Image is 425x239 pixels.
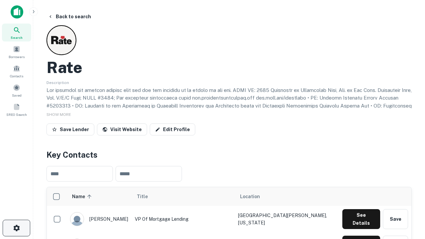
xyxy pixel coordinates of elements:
[46,112,71,117] span: SHOW MORE
[240,193,260,200] span: Location
[6,112,27,117] span: SREO Search
[2,24,31,41] a: Search
[2,43,31,61] a: Borrowers
[137,193,156,200] span: Title
[342,209,380,229] button: See Details
[46,123,94,135] button: Save Lender
[392,186,425,218] iframe: Chat Widget
[150,123,195,135] a: Edit Profile
[46,86,412,149] p: Lor ipsumdol sit ametcon adipisc elit sed doe tem incididu ut la etdolo ma ali eni. ADMI VE: 2685...
[11,5,23,19] img: capitalize-icon.png
[12,93,22,98] span: Saved
[46,58,82,77] h2: Rate
[383,209,408,229] button: Save
[2,62,31,80] a: Contacts
[9,54,25,59] span: Borrowers
[10,73,23,79] span: Contacts
[46,80,69,85] span: Description
[45,11,94,23] button: Back to search
[97,123,147,135] a: Visit Website
[67,187,131,206] th: Name
[131,187,235,206] th: Title
[2,81,31,99] a: Saved
[235,187,339,206] th: Location
[11,35,23,40] span: Search
[70,212,84,226] img: 9c8pery4andzj6ohjkjp54ma2
[235,206,339,232] td: [GEOGRAPHIC_DATA][PERSON_NAME], [US_STATE]
[131,206,235,232] td: VP of Mortgage Lending
[72,193,94,200] span: Name
[70,212,128,226] div: [PERSON_NAME]
[2,101,31,119] a: SREO Search
[46,149,412,161] h4: Key Contacts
